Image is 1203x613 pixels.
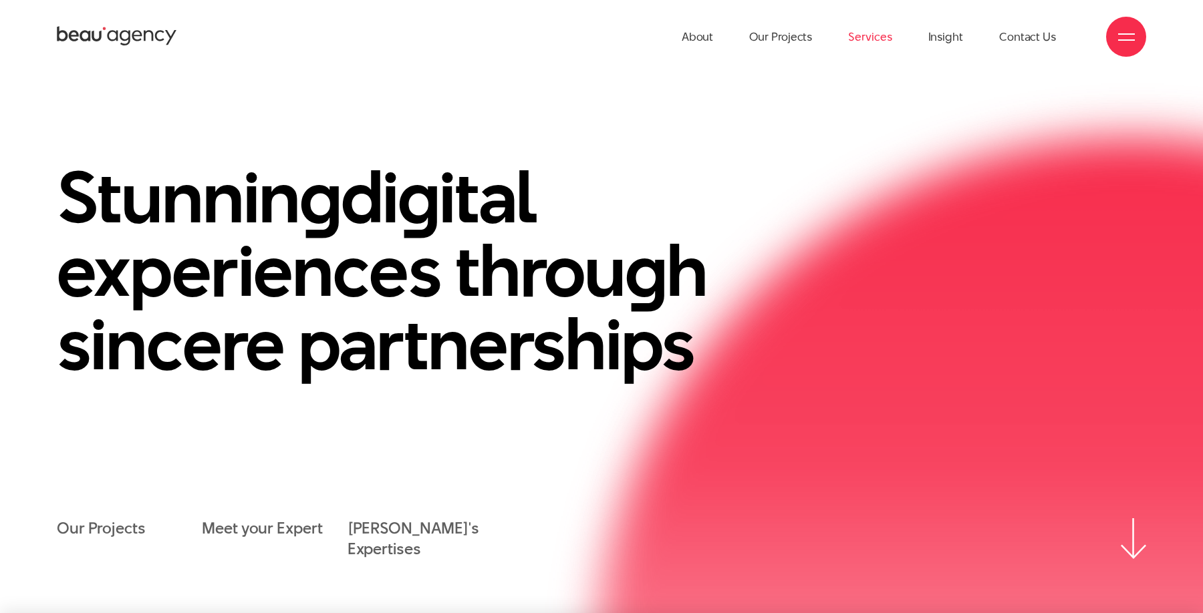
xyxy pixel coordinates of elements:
a: [PERSON_NAME]'s Expertises [348,518,493,560]
en: g [625,220,666,321]
en: g [299,147,341,247]
a: Meet your Expert [202,518,322,539]
h1: Stunnin di ital experiences throu h sincere partnerships [57,160,772,381]
a: Our Projects [57,518,146,539]
en: g [398,147,439,247]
